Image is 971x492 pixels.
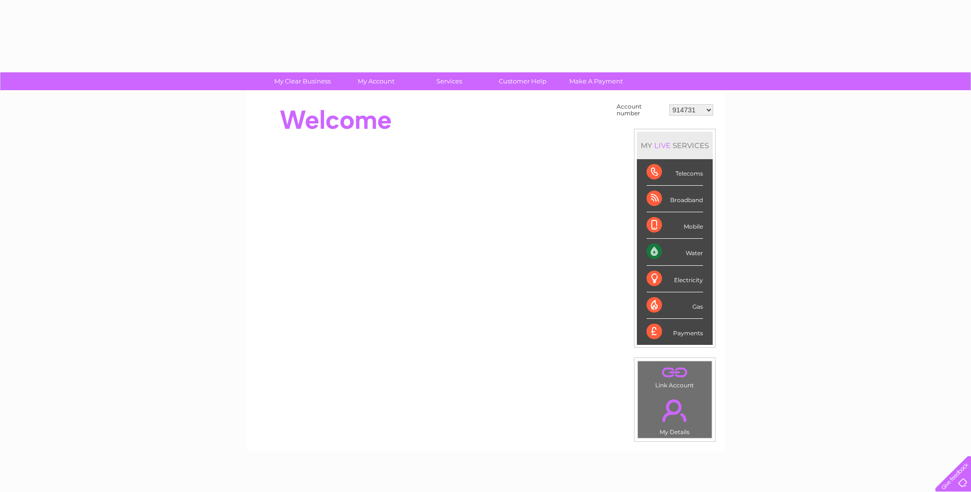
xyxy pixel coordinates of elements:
a: . [640,394,709,427]
div: Broadband [647,186,703,212]
td: My Details [637,391,712,438]
div: Gas [647,292,703,319]
td: Account number [614,101,667,119]
div: MY SERVICES [637,132,713,159]
div: Telecoms [647,159,703,186]
a: . [640,364,709,381]
div: Water [647,239,703,265]
div: LIVE [652,141,673,150]
a: Make A Payment [556,72,636,90]
a: My Clear Business [263,72,342,90]
div: Electricity [647,266,703,292]
a: Services [409,72,489,90]
div: Mobile [647,212,703,239]
div: Payments [647,319,703,345]
a: Customer Help [483,72,563,90]
a: My Account [336,72,416,90]
td: Link Account [637,361,712,391]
